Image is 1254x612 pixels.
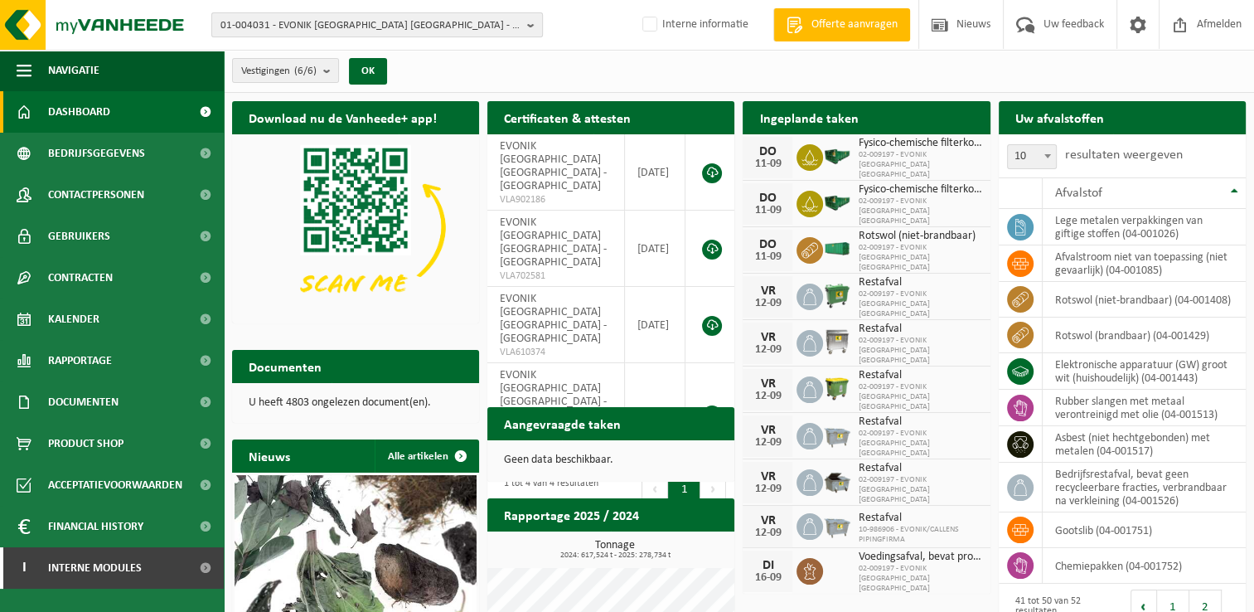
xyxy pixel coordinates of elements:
[496,551,734,560] span: 2024: 617,524 t - 2025: 278,734 t
[1043,282,1246,318] td: rotswol (niet-brandbaar) (04-001408)
[751,572,784,584] div: 16-09
[751,331,784,344] div: VR
[294,66,317,76] count: (6/6)
[858,336,981,366] span: 02-009197 - EVONIK [GEOGRAPHIC_DATA] [GEOGRAPHIC_DATA]
[500,140,607,192] span: EVONIK [GEOGRAPHIC_DATA] [GEOGRAPHIC_DATA] - [GEOGRAPHIC_DATA]
[823,188,851,216] img: HK-XS-16-GN-00
[48,547,142,589] span: Interne modules
[807,17,902,33] span: Offerte aanvragen
[625,287,685,363] td: [DATE]
[823,142,851,170] img: HK-XS-16-GN-00
[858,289,981,319] span: 02-009197 - EVONIK [GEOGRAPHIC_DATA] [GEOGRAPHIC_DATA]
[858,382,981,412] span: 02-009197 - EVONIK [GEOGRAPHIC_DATA] [GEOGRAPHIC_DATA]
[48,133,145,174] span: Bedrijfsgegevens
[823,241,851,256] img: HK-XA-40-GN-00
[48,174,144,216] span: Contactpersonen
[858,197,981,226] span: 02-009197 - EVONIK [GEOGRAPHIC_DATA] [GEOGRAPHIC_DATA]
[500,193,612,206] span: VLA902186
[487,498,656,531] h2: Rapportage 2025 / 2024
[858,512,981,525] span: Restafval
[858,243,981,273] span: 02-009197 - EVONIK [GEOGRAPHIC_DATA] [GEOGRAPHIC_DATA]
[751,424,784,437] div: VR
[500,270,612,283] span: VLA702581
[751,251,784,263] div: 11-09
[17,547,31,589] span: I
[751,284,784,298] div: VR
[751,527,784,539] div: 12-09
[773,8,910,41] a: Offerte aanvragen
[858,150,981,180] span: 02-009197 - EVONIK [GEOGRAPHIC_DATA] [GEOGRAPHIC_DATA]
[232,350,338,382] h2: Documenten
[1008,145,1056,168] span: 10
[1043,353,1246,390] td: elektronische apparatuur (GW) groot wit (huishoudelijk) (04-001443)
[232,440,307,472] h2: Nieuws
[1007,144,1057,169] span: 10
[625,363,685,466] td: [DATE]
[823,511,851,539] img: WB-2500-GAL-GY-01
[500,346,612,359] span: VLA610374
[1043,318,1246,353] td: rotswol (brandbaar) (04-001429)
[751,145,784,158] div: DO
[858,183,981,197] span: Fysico-chemische filterkoeken, niet gevaarlijk
[1043,390,1246,426] td: rubber slangen met metaal verontreinigd met olie (04-001513)
[48,91,110,133] span: Dashboard
[349,58,387,85] button: OK
[751,437,784,449] div: 12-09
[858,525,981,545] span: 10-986906 - EVONIK/CALLENS PIPINGFIRMA
[625,211,685,287] td: [DATE]
[232,134,479,320] img: Download de VHEPlus App
[823,374,851,402] img: WB-1100-HPE-GN-50
[1055,187,1102,200] span: Afvalstof
[232,58,339,83] button: Vestigingen(6/6)
[751,514,784,527] div: VR
[858,276,981,289] span: Restafval
[1043,426,1246,463] td: asbest (niet hechtgebonden) met metalen (04-001517)
[48,50,99,91] span: Navigatie
[639,12,748,37] label: Interne informatie
[249,397,462,409] p: U heeft 4803 ongelezen document(en).
[241,59,317,84] span: Vestigingen
[496,540,734,560] h3: Tonnage
[48,216,110,257] span: Gebruikers
[751,192,784,205] div: DO
[999,101,1121,134] h2: Uw afvalstoffen
[858,551,981,564] span: Voedingsafval, bevat producten van dierlijke oorsprong, onverpakt, categorie 3
[211,12,543,37] button: 01-004031 - EVONIK [GEOGRAPHIC_DATA] [GEOGRAPHIC_DATA] - [GEOGRAPHIC_DATA]
[220,13,520,38] span: 01-004031 - EVONIK [GEOGRAPHIC_DATA] [GEOGRAPHIC_DATA] - [GEOGRAPHIC_DATA]
[232,101,453,134] h2: Download nu de Vanheede+ app!
[48,381,119,423] span: Documenten
[487,101,647,134] h2: Certificaten & attesten
[823,328,851,356] img: WB-1100-GAL-GY-04
[500,293,607,345] span: EVONIK [GEOGRAPHIC_DATA] [GEOGRAPHIC_DATA] - [GEOGRAPHIC_DATA]
[858,230,981,243] span: Rotswol (niet-brandbaar)
[1065,148,1183,162] label: resultaten weergeven
[48,257,113,299] span: Contracten
[487,407,637,440] h2: Aangevraagde taken
[858,415,981,429] span: Restafval
[1043,548,1246,584] td: chemiepakken (04-001752)
[751,559,784,572] div: DI
[375,440,477,473] a: Alle artikelen
[48,506,143,547] span: Financial History
[625,134,685,211] td: [DATE]
[48,423,123,464] span: Product Shop
[751,391,784,402] div: 12-09
[1043,512,1246,548] td: Gootslib (04-001751)
[1043,463,1246,512] td: bedrijfsrestafval, bevat geen recycleerbare fracties, verbrandbaar na verkleining (04-001526)
[751,483,784,495] div: 12-09
[823,420,851,449] img: WB-2500-GAL-GY-01
[504,454,718,466] p: Geen data beschikbaar.
[751,205,784,216] div: 11-09
[858,429,981,459] span: 02-009197 - EVONIK [GEOGRAPHIC_DATA] [GEOGRAPHIC_DATA]
[1043,209,1246,245] td: lege metalen verpakkingen van giftige stoffen (04-001026)
[500,369,607,421] span: EVONIK [GEOGRAPHIC_DATA] [GEOGRAPHIC_DATA] - [GEOGRAPHIC_DATA]
[858,475,981,505] span: 02-009197 - EVONIK [GEOGRAPHIC_DATA] [GEOGRAPHIC_DATA]
[858,323,981,336] span: Restafval
[611,531,733,564] a: Bekijk rapportage
[858,462,981,475] span: Restafval
[751,158,784,170] div: 11-09
[751,377,784,391] div: VR
[858,137,981,150] span: Fysico-chemische filterkoeken, niet gevaarlijk
[823,467,851,495] img: WB-5000-GAL-GY-01
[751,470,784,483] div: VR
